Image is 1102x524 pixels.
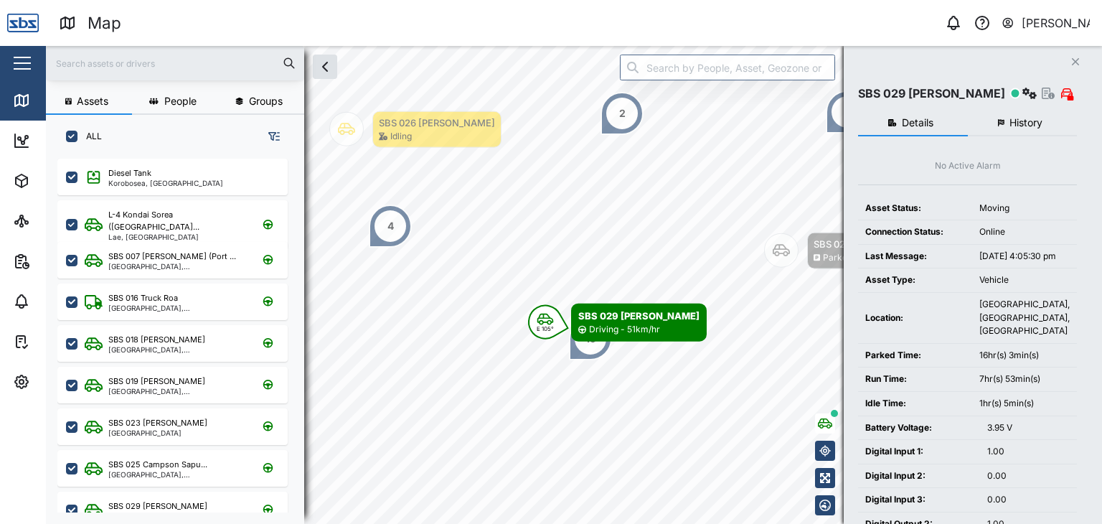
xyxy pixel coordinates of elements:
[77,96,108,106] span: Assets
[987,445,1070,459] div: 1.00
[46,46,1102,524] canvas: Map
[979,397,1070,411] div: 1hr(s) 5min(s)
[37,253,86,269] div: Reports
[249,96,283,106] span: Groups
[37,334,77,350] div: Tasks
[37,294,82,309] div: Alarms
[987,421,1070,435] div: 3.95 V
[865,202,965,215] div: Asset Status:
[865,469,973,483] div: Digital Input 2:
[979,225,1070,239] div: Online
[108,233,245,240] div: Lae, [GEOGRAPHIC_DATA]
[1022,14,1091,32] div: [PERSON_NAME]
[108,429,207,436] div: [GEOGRAPHIC_DATA]
[108,500,207,513] div: SBS 029 [PERSON_NAME]
[390,130,412,144] div: Idling
[865,397,965,411] div: Idle Time:
[979,250,1070,263] div: [DATE] 4:05:30 pm
[865,373,965,386] div: Run Time:
[979,202,1070,215] div: Moving
[108,304,245,312] div: [GEOGRAPHIC_DATA], [GEOGRAPHIC_DATA]
[764,233,934,269] div: Map marker
[619,106,626,121] div: 2
[108,292,178,304] div: SBS 016 Truck Roa
[77,131,102,142] label: ALL
[329,111,501,148] div: Map marker
[369,205,412,248] div: Map marker
[826,90,869,134] div: Map marker
[865,273,965,287] div: Asset Type:
[589,323,660,337] div: Driving - 51km/hr
[108,251,236,263] div: SBS 007 [PERSON_NAME] (Port ...
[865,349,965,362] div: Parked Time:
[979,298,1070,338] div: [GEOGRAPHIC_DATA], [GEOGRAPHIC_DATA], [GEOGRAPHIC_DATA]
[620,55,835,80] input: Search by People, Asset, Geozone or Place
[57,154,303,513] div: grid
[108,167,151,179] div: Diesel Tank
[108,375,205,388] div: SBS 019 [PERSON_NAME]
[37,173,82,189] div: Assets
[902,118,933,128] span: Details
[814,237,928,251] div: SBS 021 [PERSON_NAME]
[1001,13,1091,33] button: [PERSON_NAME]
[37,133,102,149] div: Dashboard
[865,445,973,459] div: Digital Input 1:
[108,346,245,353] div: [GEOGRAPHIC_DATA], [GEOGRAPHIC_DATA]
[865,225,965,239] div: Connection Status:
[37,374,88,390] div: Settings
[865,312,965,325] div: Location:
[578,309,700,323] div: SBS 029 [PERSON_NAME]
[108,471,245,478] div: [GEOGRAPHIC_DATA], [GEOGRAPHIC_DATA]
[858,85,1005,103] div: SBS 029 [PERSON_NAME]
[979,349,1070,362] div: 16hr(s) 3min(s)
[164,96,197,106] span: People
[37,93,70,108] div: Map
[601,92,644,135] div: Map marker
[935,159,1001,173] div: No Active Alarm
[108,179,223,187] div: Korobosea, [GEOGRAPHIC_DATA]
[379,116,495,130] div: SBS 026 [PERSON_NAME]
[987,493,1070,507] div: 0.00
[865,493,973,507] div: Digital Input 3:
[387,218,394,234] div: 4
[528,304,707,342] div: Map marker
[823,251,852,265] div: Parked
[865,421,973,435] div: Battery Voltage:
[108,417,207,429] div: SBS 023 [PERSON_NAME]
[7,7,39,39] img: Main Logo
[537,326,554,332] div: E 105°
[1009,118,1042,128] span: History
[108,459,207,471] div: SBS 025 Campson Sapu...
[55,52,296,74] input: Search assets or drivers
[108,334,205,346] div: SBS 018 [PERSON_NAME]
[88,11,121,36] div: Map
[979,373,1070,386] div: 7hr(s) 53min(s)
[865,250,965,263] div: Last Message:
[37,213,72,229] div: Sites
[108,388,245,395] div: [GEOGRAPHIC_DATA], [GEOGRAPHIC_DATA]
[979,273,1070,287] div: Vehicle
[987,469,1070,483] div: 0.00
[108,263,245,270] div: [GEOGRAPHIC_DATA], [GEOGRAPHIC_DATA]
[108,209,245,233] div: L-4 Kondai Sorea ([GEOGRAPHIC_DATA]...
